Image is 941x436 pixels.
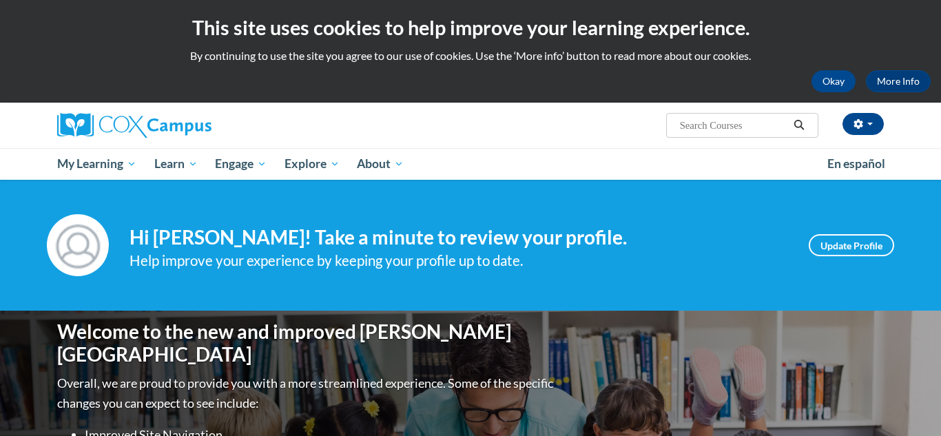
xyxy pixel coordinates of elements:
a: Cox Campus [57,113,319,138]
p: By continuing to use the site you agree to our use of cookies. Use the ‘More info’ button to read... [10,48,931,63]
button: Search [789,117,809,134]
img: Cox Campus [57,113,211,138]
a: Explore [276,148,349,180]
button: Account Settings [842,113,884,135]
button: Okay [811,70,856,92]
span: My Learning [57,156,136,172]
span: Learn [154,156,198,172]
span: En español [827,156,885,171]
a: More Info [866,70,931,92]
span: Engage [215,156,267,172]
div: Help improve your experience by keeping your profile up to date. [130,249,788,272]
p: Overall, we are proud to provide you with a more streamlined experience. Some of the specific cha... [57,373,557,413]
a: En español [818,149,894,178]
h1: Welcome to the new and improved [PERSON_NAME][GEOGRAPHIC_DATA] [57,320,557,366]
h2: This site uses cookies to help improve your learning experience. [10,14,931,41]
a: Update Profile [809,234,894,256]
input: Search Courses [679,117,789,134]
div: Main menu [37,148,904,180]
a: Learn [145,148,207,180]
span: Explore [285,156,340,172]
a: Engage [206,148,276,180]
a: About [349,148,413,180]
a: My Learning [48,148,145,180]
span: About [357,156,404,172]
h4: Hi [PERSON_NAME]! Take a minute to review your profile. [130,226,788,249]
img: Profile Image [47,214,109,276]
